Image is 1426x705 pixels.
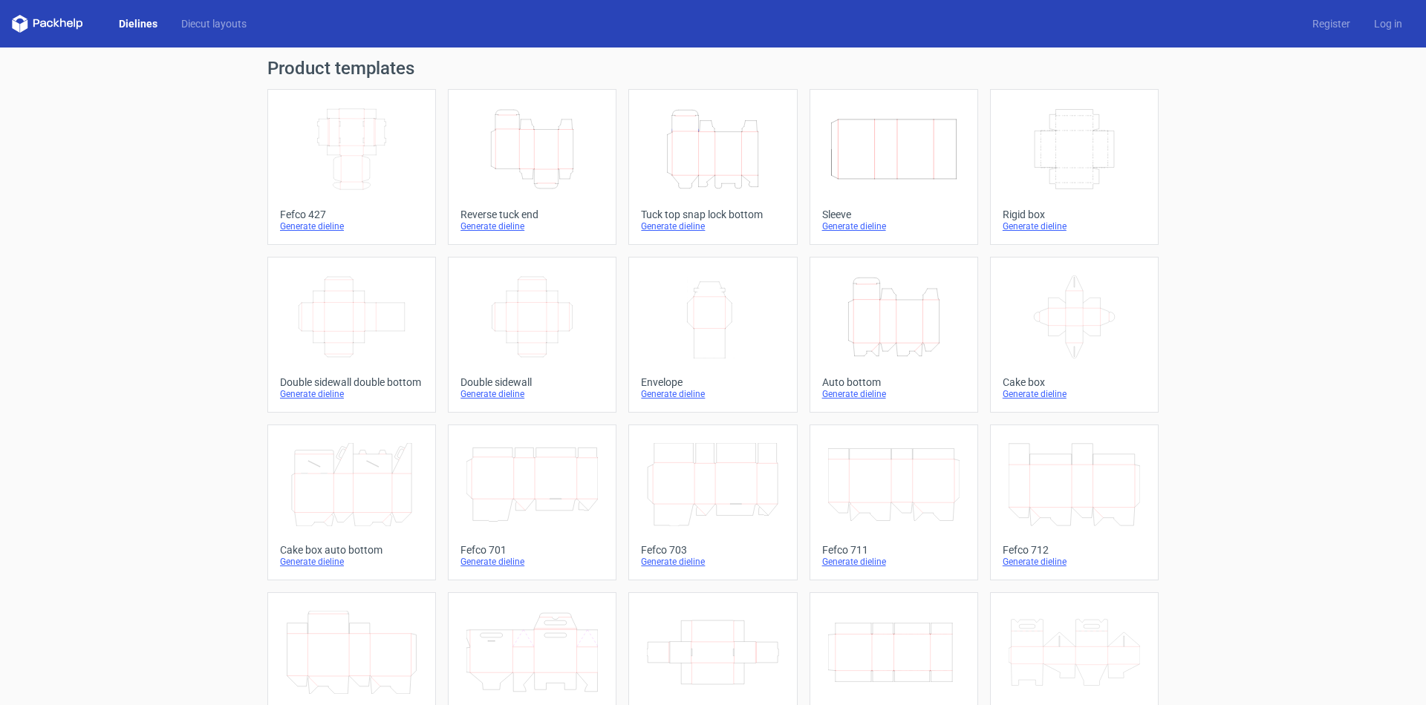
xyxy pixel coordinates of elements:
a: Cake box auto bottomGenerate dieline [267,424,436,580]
div: Generate dieline [822,220,966,232]
div: Generate dieline [280,388,423,400]
div: Generate dieline [1003,556,1146,568]
a: Fefco 712Generate dieline [990,424,1159,580]
div: Tuck top snap lock bottom [641,209,784,220]
a: Fefco 701Generate dieline [448,424,616,580]
div: Generate dieline [1003,220,1146,232]
div: Generate dieline [822,556,966,568]
div: Envelope [641,376,784,388]
div: Generate dieline [280,556,423,568]
a: Cake boxGenerate dieline [990,257,1159,413]
div: Generate dieline [641,220,784,232]
div: Double sidewall [460,376,604,388]
a: Diecut layouts [169,16,258,31]
div: Double sidewall double bottom [280,376,423,388]
div: Rigid box [1003,209,1146,220]
div: Generate dieline [280,220,423,232]
div: Generate dieline [641,556,784,568]
a: Log in [1362,16,1414,31]
div: Cake box auto bottom [280,544,423,556]
div: Auto bottom [822,376,966,388]
div: Generate dieline [460,556,604,568]
a: Double sidewallGenerate dieline [448,257,616,413]
div: Generate dieline [460,388,604,400]
div: Fefco 427 [280,209,423,220]
a: Double sidewall double bottomGenerate dieline [267,257,436,413]
a: Fefco 427Generate dieline [267,89,436,245]
a: Reverse tuck endGenerate dieline [448,89,616,245]
div: Sleeve [822,209,966,220]
a: Fefco 703Generate dieline [628,424,797,580]
div: Generate dieline [1003,388,1146,400]
div: Fefco 711 [822,544,966,556]
div: Generate dieline [460,220,604,232]
a: Dielines [107,16,169,31]
a: Auto bottomGenerate dieline [810,257,978,413]
div: Reverse tuck end [460,209,604,220]
a: Fefco 711Generate dieline [810,424,978,580]
a: Tuck top snap lock bottomGenerate dieline [628,89,797,245]
div: Generate dieline [641,388,784,400]
div: Fefco 712 [1003,544,1146,556]
div: Generate dieline [822,388,966,400]
div: Cake box [1003,376,1146,388]
a: Register [1300,16,1362,31]
h1: Product templates [267,59,1159,77]
a: Rigid boxGenerate dieline [990,89,1159,245]
div: Fefco 703 [641,544,784,556]
div: Fefco 701 [460,544,604,556]
a: EnvelopeGenerate dieline [628,257,797,413]
a: SleeveGenerate dieline [810,89,978,245]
